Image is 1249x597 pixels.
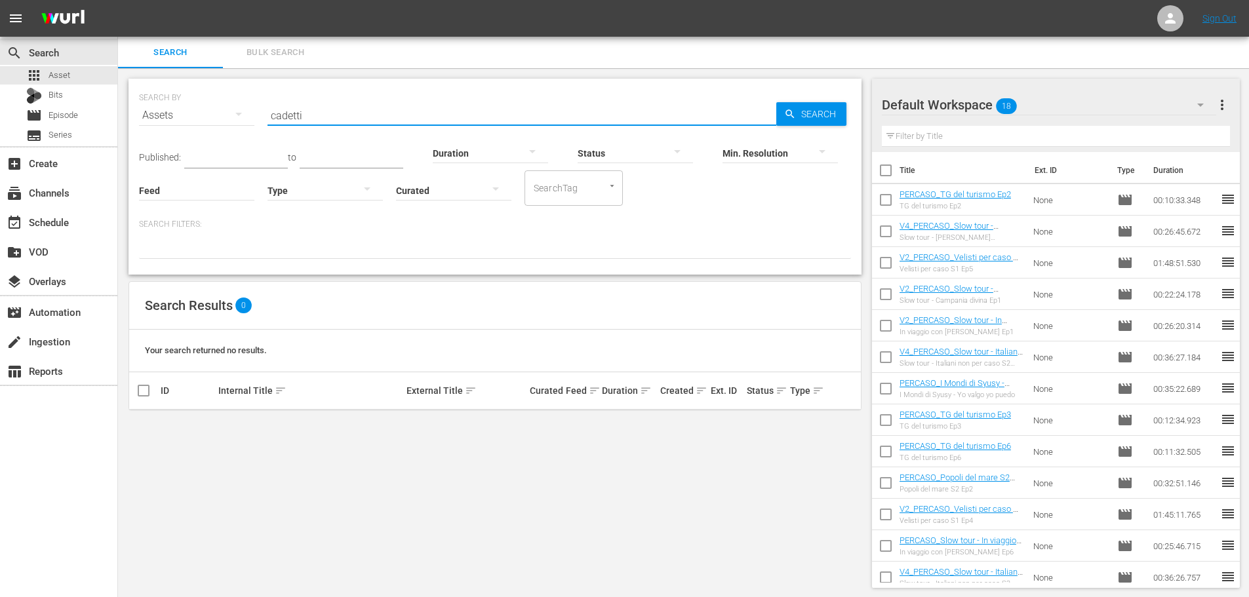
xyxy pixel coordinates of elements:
div: TG del turismo Ep2 [900,202,1011,210]
span: sort [776,385,787,396]
span: more_vert [1214,97,1230,113]
span: sort [696,385,707,396]
td: 01:45:11.765 [1148,499,1220,530]
div: Popoli del mare S2 Ep2 [900,485,1023,493]
div: TG del turismo Ep6 [900,453,1011,462]
span: Schedule [7,215,22,231]
th: Duration [1145,152,1224,189]
span: reorder [1220,191,1236,207]
span: Asset [49,69,70,82]
span: sort [465,385,477,396]
a: V2_PERCASO_Velisti per caso S1 Ep5 [900,252,1023,272]
a: PERCASO_TG del turismo Ep3 [900,410,1011,419]
div: Slow tour - Italiani non per caso S2 Ep3 [900,579,1023,588]
p: Search Filters: [139,219,851,230]
td: None [1028,247,1112,279]
button: Open [606,180,618,192]
button: Search [776,102,846,126]
a: PERCASO_I Mondi di Syusy - [GEOGRAPHIC_DATA]: Yo valgo yo puedo [900,378,1014,408]
span: Your search returned no results. [145,345,267,355]
div: Slow tour - Campania divina Ep1 [900,296,1023,305]
td: None [1028,530,1112,562]
span: reorder [1220,537,1236,553]
a: V4_PERCASO_Slow tour - Italiani non per caso S2 Ep4 [900,347,1023,366]
div: ID [161,385,214,396]
span: reorder [1220,380,1236,396]
td: None [1028,279,1112,310]
span: Bulk Search [231,45,320,60]
div: Duration [602,383,656,398]
button: more_vert [1214,89,1230,121]
span: Episode [1117,223,1133,239]
div: Velisti per caso S1 Ep5 [900,265,1023,273]
td: 00:11:32.505 [1148,436,1220,467]
span: Episode [1117,569,1133,585]
td: 00:10:33.348 [1148,184,1220,216]
th: Ext. ID [1027,152,1110,189]
span: Episode [49,109,78,122]
span: VOD [7,244,22,260]
span: Create [7,156,22,172]
span: Episode [1117,507,1133,522]
td: None [1028,216,1112,247]
a: V2_PERCASO_Slow tour - In viaggio con [PERSON_NAME] Ep1 [900,315,1022,335]
th: Title [900,152,1027,189]
td: 00:36:27.184 [1148,341,1220,373]
span: Channels [7,185,22,201]
div: Status [747,383,786,398]
span: reorder [1220,317,1236,333]
span: reorder [1220,569,1236,585]
span: Published: [139,152,181,163]
span: Episode [26,107,42,123]
span: Search [126,45,215,60]
div: I Mondi di Syusy - Yo valgo yo puedo [900,391,1023,399]
a: V4_PERCASO_Slow tour - Italiani non per caso S2 Ep3 [900,567,1023,587]
span: sort [812,385,824,396]
span: Episode [1117,475,1133,491]
span: Episode [1117,255,1133,271]
td: 00:12:34.923 [1148,404,1220,436]
a: PERCASO_TG del turismo Ep6 [900,441,1011,451]
span: sort [275,385,287,396]
img: ans4CAIJ8jUAAAAAAAAAAAAAAAAAAAAAAAAgQb4GAAAAAAAAAAAAAAAAAAAAAAAAJMjXAAAAAAAAAAAAAAAAAAAAAAAAgAT5G... [31,3,94,34]
span: reorder [1220,412,1236,427]
div: Default Workspace [882,87,1216,123]
td: None [1028,467,1112,499]
div: TG del turismo Ep3 [900,422,1011,431]
div: Slow tour - Italiani non per caso S2 Ep4 [900,359,1023,368]
div: In viaggio con [PERSON_NAME] Ep6 [900,548,1023,556]
td: None [1028,404,1112,436]
div: Internal Title [218,383,403,398]
div: In viaggio con [PERSON_NAME] Ep1 [900,328,1023,336]
span: Series [49,128,72,142]
span: Search [796,102,846,126]
span: Episode [1117,318,1133,334]
span: reorder [1220,286,1236,301]
span: menu [8,10,24,26]
span: Episode [1117,444,1133,459]
div: Type [790,383,815,398]
td: None [1028,562,1112,593]
td: 01:48:51.530 [1148,247,1220,279]
span: Reports [7,364,22,379]
a: V2_PERCASO_Slow tour - Campania divina Ep1 [900,284,999,303]
div: Velisti per caso S1 Ep4 [900,516,1023,525]
span: Bits [49,88,63,102]
span: 18 [996,92,1017,120]
span: reorder [1220,506,1236,522]
span: Search [7,45,22,61]
a: PERCASO_Popoli del mare S2 Ep2 [900,472,1015,492]
td: None [1028,310,1112,341]
div: External Title [406,383,526,398]
a: PERCASO_TG del turismo Ep2 [900,189,1011,199]
div: Curated [530,385,562,396]
td: 00:25:46.715 [1148,530,1220,562]
th: Type [1109,152,1145,189]
span: reorder [1220,443,1236,459]
span: reorder [1220,349,1236,364]
div: Bits [26,88,42,104]
td: None [1028,341,1112,373]
span: reorder [1220,223,1236,239]
span: Episode [1117,381,1133,396]
span: Series [26,128,42,144]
